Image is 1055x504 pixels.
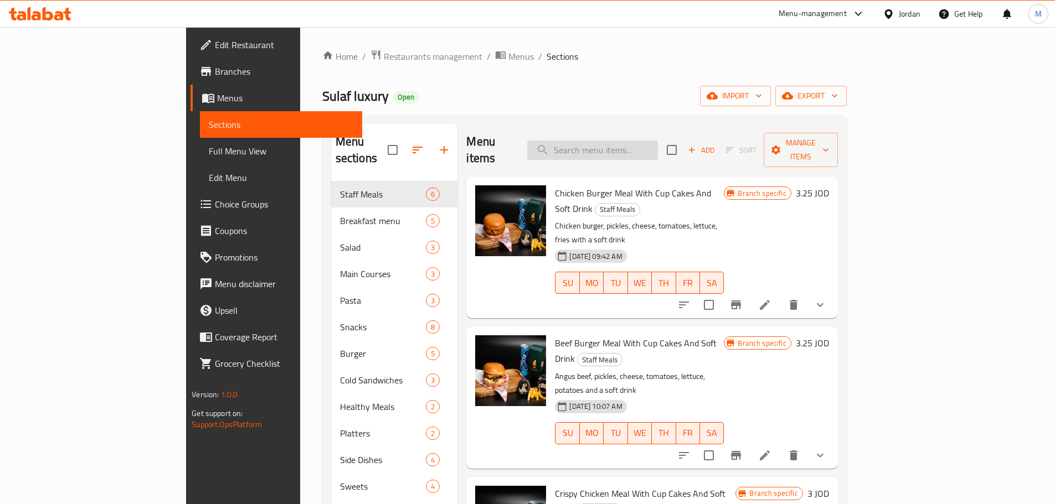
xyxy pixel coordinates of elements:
span: Branches [215,65,353,78]
span: Manage items [773,136,829,164]
span: 8 [426,322,439,332]
button: Branch-specific-item [723,442,749,469]
span: Grocery Checklist [215,357,353,370]
a: Coupons [191,217,362,244]
button: SA [700,272,724,294]
button: MO [580,422,604,444]
span: MO [584,425,599,441]
span: Beef Burger Meal With Cup Cakes And Soft Drink [555,335,717,367]
button: import [700,86,771,106]
div: Burger [340,347,426,360]
span: Branch specific [733,188,790,199]
span: 2 [426,428,439,439]
div: Platters [340,427,426,440]
span: 5 [426,349,439,359]
span: Staff Meals [340,188,426,201]
span: Side Dishes [340,453,426,466]
a: Coverage Report [191,324,362,350]
div: Jordan [899,8,920,20]
span: Pasta [340,294,426,307]
span: M [1035,8,1042,20]
span: Choice Groups [215,198,353,211]
span: FR [681,275,696,291]
span: [DATE] 09:42 AM [565,251,626,262]
span: Version: [192,387,219,402]
span: 3 [426,375,439,386]
button: show more [807,292,833,318]
div: Salad [340,241,426,254]
div: Side Dishes4 [331,446,458,473]
div: Sweets4 [331,473,458,500]
div: items [426,188,440,201]
a: Edit Menu [200,164,362,191]
span: Select to update [697,293,721,316]
button: delete [780,442,807,469]
div: Staff Meals [577,353,622,366]
div: Cold Sandwiches [340,373,426,387]
span: import [709,89,762,103]
span: Sections [547,50,578,63]
div: items [426,214,440,227]
span: Sort sections [404,137,431,163]
li: / [487,50,491,63]
div: Pasta3 [331,287,458,314]
span: Select to update [697,444,721,467]
div: Open [393,91,419,104]
span: Menus [217,91,353,105]
button: TH [652,422,676,444]
a: Promotions [191,244,362,271]
div: items [426,427,440,440]
a: Edit menu item [758,449,771,462]
button: WE [628,272,652,294]
span: Breakfast menu [340,214,426,227]
button: SU [555,272,579,294]
div: Snacks8 [331,314,458,340]
button: Add section [431,137,457,163]
span: TH [656,425,671,441]
span: Coverage Report [215,330,353,344]
span: SU [560,275,575,291]
button: TU [604,422,627,444]
span: Add item [683,142,719,159]
div: Platters2 [331,420,458,446]
button: export [775,86,847,106]
div: Main Courses [340,267,426,280]
span: Chicken Burger Meal With Cup Cakes And Soft Drink [555,185,711,217]
span: Branch specific [745,488,802,498]
div: items [426,294,440,307]
a: Grocery Checklist [191,350,362,377]
button: sort-choices [671,292,697,318]
input: search [527,141,658,160]
a: Menu disclaimer [191,271,362,297]
h6: 3.25 JOD [796,335,829,351]
a: Menus [495,49,534,64]
span: Edit Restaurant [215,38,353,51]
button: Add [683,142,719,159]
span: Healthy Meals [340,400,426,413]
button: FR [676,422,700,444]
a: Choice Groups [191,191,362,217]
span: 3 [426,242,439,253]
span: Open [393,92,419,102]
div: Sweets [340,480,426,493]
button: WE [628,422,652,444]
button: Branch-specific-item [723,292,749,318]
span: FR [681,425,696,441]
div: items [426,241,440,254]
button: TU [604,272,627,294]
li: / [538,50,542,63]
span: Edit Menu [209,171,353,184]
span: Full Menu View [209,144,353,158]
span: 1.0.0 [221,387,238,402]
p: Angus beef, pickles, cheese, tomatoes, lettuce, potatoes and a soft drink [555,370,724,397]
span: Branch specific [733,338,790,349]
a: Support.OpsPlatform [192,417,262,432]
span: SA [704,425,719,441]
div: Menu-management [779,7,847,20]
span: MO [584,275,599,291]
span: export [784,89,838,103]
span: SA [704,275,719,291]
span: Add [686,144,716,157]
